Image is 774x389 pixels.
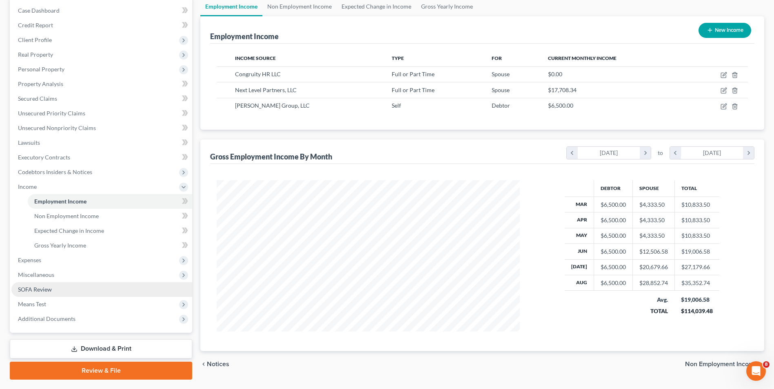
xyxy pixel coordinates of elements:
[670,147,681,159] i: chevron_left
[34,242,86,249] span: Gross Yearly Income
[13,89,127,145] div: The court has added a new Credit Counseling Field that we need to update upon filing. Please remo...
[674,212,719,228] td: $10,833.50
[235,55,276,61] span: Income Source
[492,71,510,77] span: Spouse
[601,232,626,240] div: $6,500.00
[565,228,594,243] th: May
[601,279,626,287] div: $6,500.00
[7,250,156,264] textarea: Message…
[18,286,52,293] span: SOFA Review
[548,55,617,61] span: Current Monthly Income
[548,86,577,93] span: $17,708.34
[674,259,719,275] td: $27,179.66
[11,3,192,18] a: Case Dashboard
[743,147,754,159] i: chevron_right
[13,69,116,84] b: 🚨ATTN: [GEOGRAPHIC_DATA] of [US_STATE]
[601,248,626,256] div: $6,500.00
[11,135,192,150] a: Lawsuits
[392,102,401,109] span: Self
[18,7,60,14] span: Case Dashboard
[26,267,32,274] button: Gif picker
[392,55,404,61] span: Type
[639,248,668,256] div: $12,506.58
[565,259,594,275] th: [DATE]
[18,95,57,102] span: Secured Claims
[34,227,104,234] span: Expected Change in Income
[392,86,435,93] span: Full or Part Time
[681,147,743,159] div: [DATE]
[639,216,668,224] div: $4,333.50
[140,264,153,277] button: Send a message…
[681,307,713,315] div: $114,039.48
[40,4,93,10] h1: [PERSON_NAME]
[18,66,64,73] span: Personal Property
[18,315,75,322] span: Additional Documents
[763,361,770,368] span: 8
[11,121,192,135] a: Unsecured Nonpriority Claims
[658,149,663,157] span: to
[594,180,632,197] th: Debtor
[235,102,310,109] span: [PERSON_NAME] Group, LLC
[34,212,99,219] span: Non Employment Income
[565,244,594,259] th: Jun
[10,339,192,358] a: Download & Print
[18,271,54,278] span: Miscellaneous
[601,263,626,271] div: $6,500.00
[11,106,192,121] a: Unsecured Priority Claims
[11,91,192,106] a: Secured Claims
[639,296,668,304] div: Avg.
[18,110,85,117] span: Unsecured Priority Claims
[639,263,668,271] div: $20,679.66
[639,279,668,287] div: $28,852.74
[746,361,766,381] iframe: Intercom live chat
[5,3,21,19] button: go back
[18,154,70,161] span: Executory Contracts
[18,256,41,263] span: Expenses
[143,3,158,18] div: Close
[7,64,157,168] div: Katie says…
[492,55,502,61] span: For
[392,71,435,77] span: Full or Part Time
[601,201,626,209] div: $6,500.00
[28,194,192,209] a: Employment Income
[632,180,674,197] th: Spouse
[207,361,229,367] span: Notices
[685,361,764,367] button: Non Employment Income chevron_right
[40,10,76,18] p: Active 2h ago
[548,102,573,109] span: $6,500.00
[18,80,63,87] span: Property Analysis
[11,18,192,33] a: Credit Report
[10,362,192,380] a: Review & File
[52,267,58,274] button: Start recording
[210,152,332,161] div: Gross Employment Income By Month
[685,361,758,367] span: Non Employment Income
[565,212,594,228] th: Apr
[492,86,510,93] span: Spouse
[200,361,207,367] i: chevron_left
[13,151,80,156] div: [PERSON_NAME] • 19h ago
[18,124,96,131] span: Unsecured Nonpriority Claims
[210,31,279,41] div: Employment Income
[18,22,53,29] span: Credit Report
[578,147,640,159] div: [DATE]
[758,361,764,367] i: chevron_right
[492,102,510,109] span: Debtor
[674,244,719,259] td: $19,006.58
[18,36,52,43] span: Client Profile
[18,168,92,175] span: Codebtors Insiders & Notices
[674,228,719,243] td: $10,833.50
[13,267,19,274] button: Emoji picker
[601,216,626,224] div: $6,500.00
[11,77,192,91] a: Property Analysis
[39,267,45,274] button: Upload attachment
[18,183,37,190] span: Income
[128,3,143,19] button: Home
[565,275,594,291] th: Aug
[640,147,651,159] i: chevron_right
[235,71,281,77] span: Congruity HR LLC
[235,86,297,93] span: Next Level Partners, LLC
[18,51,53,58] span: Real Property
[674,180,719,197] th: Total
[28,238,192,253] a: Gross Yearly Income
[11,282,192,297] a: SOFA Review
